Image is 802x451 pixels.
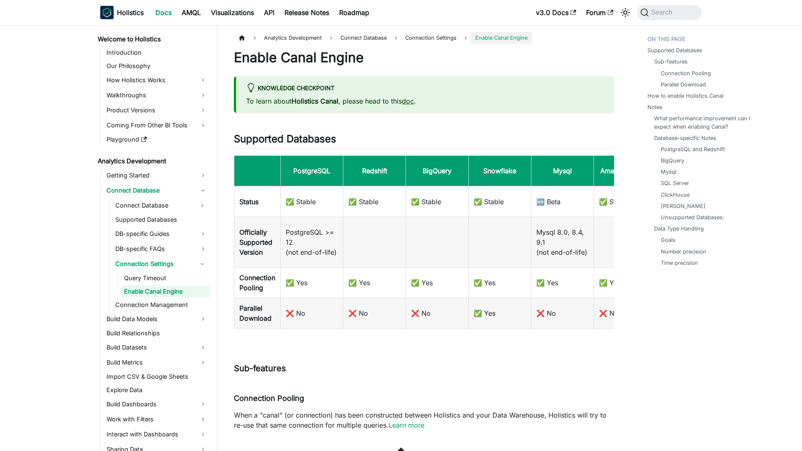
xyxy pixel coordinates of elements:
a: Unsupported Databases: [661,213,724,221]
td: ❌ No [531,298,594,329]
a: How Holistics Works [104,73,210,87]
td: ✅ Yes [281,268,343,298]
a: Welcome to Holistics [95,33,210,45]
a: Database-specific Notes [654,134,716,142]
a: Data Type Handling [654,225,704,233]
a: Walkthroughs [104,89,210,102]
a: Roadmap [334,6,374,19]
div: Knowledge Checkpoint [246,83,604,94]
a: Release Notes [279,6,334,19]
a: Connection Pooling [661,69,711,77]
p: When a "canal" (or connection) has been constructed between Holistics and your Data Warehouse, Ho... [234,410,614,430]
a: Home page [234,32,250,44]
a: Introduction [104,47,210,58]
td: Mysql 8.0, 8.4, 9.1 (not end-of-life) [531,217,594,268]
td: ✅ Yes [469,298,531,329]
td: ✅ Stable [281,186,343,217]
button: Expand sidebar category 'Connect Database' [195,199,210,212]
button: Collapse sidebar category 'Connection Settings' [195,257,210,271]
a: DB-specific Guides [113,227,210,241]
td: ✅ Stable [343,186,406,217]
a: Playground [104,134,210,145]
a: Goals [661,236,675,244]
a: Explore Data [104,384,210,396]
a: Sub-features [654,58,688,66]
a: Our Philosophy [104,60,210,72]
a: Enable Canal Engine [122,286,210,297]
td: ❌ No [406,298,469,329]
a: Connect Database [104,184,210,197]
a: Supported Databases [647,46,702,54]
h1: Enable Canal Engine [234,49,614,66]
td: ✅ Stable [469,186,531,217]
td: ️🆕 Beta [531,186,594,217]
td: ✅ Stable [406,186,469,217]
a: v3.0 Docs [531,6,581,19]
button: Switch between dark and light mode (currently system mode) [619,6,632,19]
a: Query Timeout [122,272,210,284]
th: Amazon Athena [594,156,657,187]
a: Build Relationships [104,327,210,339]
a: AMQL [177,6,206,19]
a: Forum [581,6,618,19]
th: BigQuery [406,156,469,187]
a: Product Versions [104,104,210,117]
a: Mysql [661,168,676,176]
a: Time precision [661,259,698,267]
a: Build Datasets [104,341,210,354]
a: Coming From Other BI Tools [104,119,210,132]
a: Notes [647,103,662,111]
b: Holistics [117,8,144,18]
a: API [259,6,279,19]
td: ✅ Yes [343,268,406,298]
th: PostgreSQL [281,156,343,187]
h3: Sub-features [234,363,614,374]
td: ❌ No [281,298,343,329]
td: ✅ Yes [469,268,531,298]
a: Visualizations [206,6,259,19]
a: Parallel Download [661,81,706,89]
span: Search [649,9,678,16]
b: Status [239,198,259,206]
a: Learn more [388,421,424,429]
b: Officially Supported Version [239,228,272,256]
a: Connection Settings [401,32,461,44]
a: Supported Databases [113,214,210,225]
a: Analytics Development [95,155,210,167]
span: Analytics Development [260,32,326,44]
strong: Holistics Canal [292,97,338,105]
span: Connect Database [336,32,391,44]
a: Build Dashboards [104,398,210,411]
a: DB-specific FAQs [113,242,210,256]
th: Snowflake [469,156,531,187]
a: PostgreSQL and Redshift [661,145,725,153]
a: How to enable Holistics Canal [647,92,723,100]
a: Docs [150,6,177,19]
a: [PERSON_NAME] [661,202,706,210]
b: Connection Pooling [239,274,275,292]
a: Work with Filters [104,413,210,426]
nav: Docs sidebar [92,25,217,451]
td: ✅ Yes [406,268,469,298]
a: BigQuery [661,157,684,165]
a: Getting Started [104,169,210,182]
td: ❌ No [594,298,657,329]
td: ❌ No [343,298,406,329]
td: ✅ Stable [594,186,657,217]
p: To learn about , please head to this . [246,96,604,106]
button: Search (Command+K) [637,5,702,20]
a: Import CSV & Google Sheets [104,371,210,383]
b: Parallel Download [239,304,272,322]
nav: Breadcrumbs [234,32,614,44]
span: Enable Canal Engine [471,32,531,44]
h2: Supported Databases [234,133,614,149]
td: ✅ Yes [594,268,657,298]
a: What performance improvement can I expect when enabling Canal? [654,114,752,130]
a: Interact with Dashboards [104,428,210,441]
img: Holistics [100,6,114,19]
th: Redshift [343,156,406,187]
a: Connect Database [113,199,195,212]
h4: Connection Pooling [234,394,614,403]
a: Build Metrics [104,356,210,369]
a: SQL Server [661,179,689,187]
